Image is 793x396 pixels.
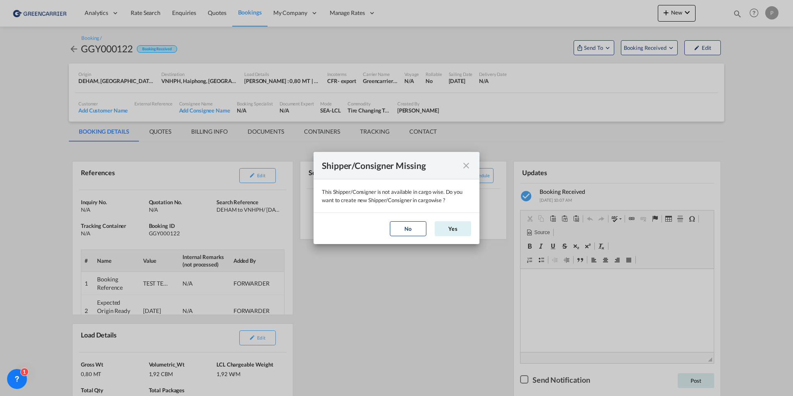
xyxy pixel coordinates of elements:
div: This Shipper/Consigner is not available in cargo wise. Do you want to create new Shipper/Consigne... [322,188,471,204]
body: Editor, editor16 [8,8,185,17]
button: Yes [435,221,471,236]
button: No [390,221,426,236]
md-icon: icon-close [461,161,471,171]
md-dialog: This Shipper/Consigner is ... [314,152,479,244]
div: Shipper/Consigner Missing [322,160,441,171]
